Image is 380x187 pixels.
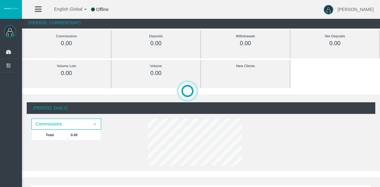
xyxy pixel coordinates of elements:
[36,33,97,40] div: Commissions
[92,122,97,127] span: select
[27,102,375,114] div: (Period: Daily)
[305,33,365,40] div: Net Deposits
[305,40,365,47] div: 0.00
[32,119,89,129] span: Commissions
[36,40,97,47] div: 0.00
[126,62,186,70] div: Volume
[22,17,380,29] div: (Period: CurrentDay)
[324,5,333,14] img: user-image
[36,62,97,70] div: Volume Lots
[46,7,82,12] span: English Global
[338,7,374,12] span: [PERSON_NAME]
[36,70,97,77] div: 0.00
[32,130,68,140] td: Total
[3,7,19,10] img: logo.svg
[215,40,276,47] div: 0.00
[126,33,186,40] div: Deposits
[126,70,186,77] div: 0.00
[96,7,109,12] span: Offline
[126,40,186,47] div: 0.00
[68,130,101,140] td: 0.00
[215,62,276,70] div: New Clients
[215,33,276,40] div: Withdrawals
